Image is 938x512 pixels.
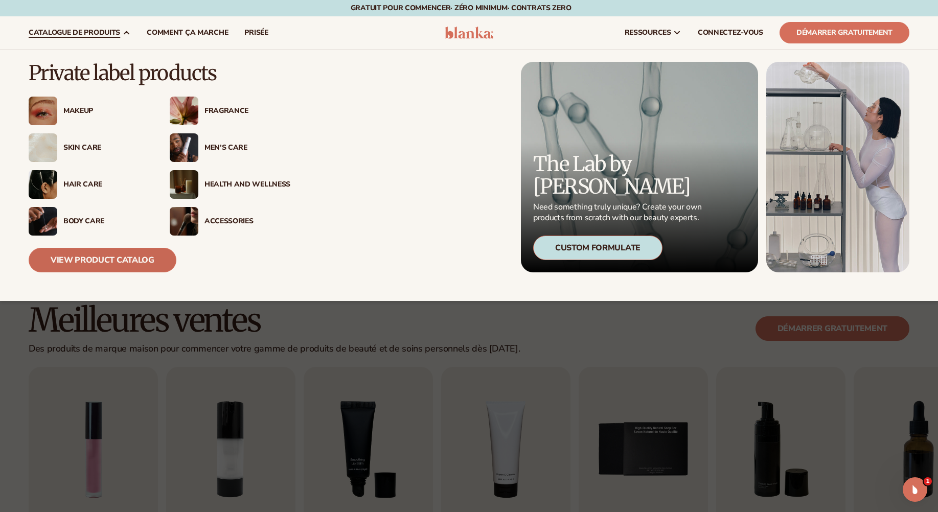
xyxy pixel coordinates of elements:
span: ressources [625,29,671,37]
a: Catalogue de produits [20,16,139,49]
div: Makeup [63,107,149,115]
div: Accessories [204,217,290,226]
a: Cream moisturizer swatch. Skin Care [29,133,149,162]
span: Catalogue de produits [29,29,120,37]
p: The Lab by [PERSON_NAME] [533,153,705,198]
img: logo [445,27,493,39]
a: Pink blooming flower. Fragrance [170,97,290,125]
a: Female with glitter eye makeup. Makeup [29,97,149,125]
p: Need something truly unique? Create your own products from scratch with our beauty experts. [533,202,705,223]
a: CONNECTEZ-VOUS [690,16,771,49]
img: Female in lab with equipment. [766,62,909,272]
a: ressources [616,16,690,49]
a: prisée [236,16,276,49]
div: Custom Formulate [533,236,662,260]
span: Comment ça marche [147,29,228,37]
div: Hair Care [63,180,149,189]
iframe: Intercom live chat [903,477,927,502]
span: CONNECTEZ-VOUS [698,29,763,37]
div: Men’s Care [204,144,290,152]
a: Démarrer gratuitement [780,22,909,43]
img: Pink blooming flower. [170,97,198,125]
img: Female with glitter eye makeup. [29,97,57,125]
a: Male holding moisturizer bottle. Men’s Care [170,133,290,162]
a: View Product Catalog [29,248,176,272]
span: prisée [244,29,268,37]
a: Microscopic product formula. The Lab by [PERSON_NAME] Need something truly unique? Create your ow... [521,62,758,272]
img: Candles and incense on table. [170,170,198,199]
div: Fragrance [204,107,290,115]
a: Female hair pulled back with clips. Hair Care [29,170,149,199]
a: Candles and incense on table. Health And Wellness [170,170,290,199]
a: Male hand applying moisturizer. Body Care [29,207,149,236]
a: Female with makeup brush. Accessories [170,207,290,236]
p: Private label products [29,62,290,84]
div: Health And Wellness [204,180,290,189]
span: 1 [924,477,932,485]
img: Female hair pulled back with clips. [29,170,57,199]
div: Body Care [63,217,149,226]
img: Cream moisturizer swatch. [29,133,57,162]
a: Comment ça marche [139,16,236,49]
img: Male holding moisturizer bottle. [170,133,198,162]
img: Male hand applying moisturizer. [29,207,57,236]
img: Female with makeup brush. [170,207,198,236]
div: Skin Care [63,144,149,152]
font: Gratuit pour commencer· ZÉRO minimum· Contrats ZERO [351,3,571,13]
